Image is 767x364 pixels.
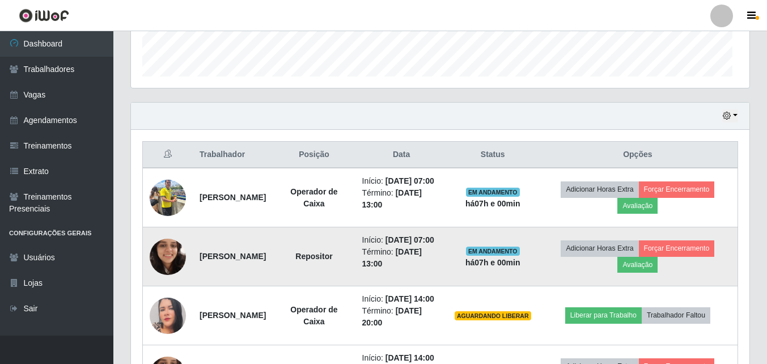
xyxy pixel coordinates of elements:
li: Início: [362,352,441,364]
li: Início: [362,293,441,305]
span: EM ANDAMENTO [466,188,520,197]
time: [DATE] 14:00 [385,294,434,303]
li: Início: [362,234,441,246]
img: 1756152680627.jpeg [150,225,186,289]
th: Data [355,142,448,168]
img: 1756160133718.jpeg [150,294,186,337]
span: EM ANDAMENTO [466,247,520,256]
strong: [PERSON_NAME] [200,193,266,202]
img: 1748380759498.jpeg [150,173,186,222]
strong: [PERSON_NAME] [200,252,266,261]
th: Trabalhador [193,142,273,168]
img: CoreUI Logo [19,9,69,23]
button: Adicionar Horas Extra [561,240,638,256]
button: Trabalhador Faltou [642,307,710,323]
time: [DATE] 14:00 [385,353,434,362]
li: Início: [362,175,441,187]
th: Status [448,142,538,168]
button: Avaliação [617,198,658,214]
time: [DATE] 07:00 [385,235,434,244]
strong: Repositor [295,252,332,261]
strong: Operador de Caixa [290,187,337,208]
li: Término: [362,246,441,270]
strong: há 07 h e 00 min [465,258,520,267]
strong: Operador de Caixa [290,305,337,326]
button: Avaliação [617,257,658,273]
li: Término: [362,305,441,329]
button: Adicionar Horas Extra [561,181,638,197]
time: [DATE] 07:00 [385,176,434,185]
span: AGUARDANDO LIBERAR [455,311,531,320]
li: Término: [362,187,441,211]
button: Liberar para Trabalho [565,307,642,323]
th: Opções [538,142,738,168]
button: Forçar Encerramento [639,181,715,197]
button: Forçar Encerramento [639,240,715,256]
strong: [PERSON_NAME] [200,311,266,320]
strong: há 07 h e 00 min [465,199,520,208]
th: Posição [273,142,355,168]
